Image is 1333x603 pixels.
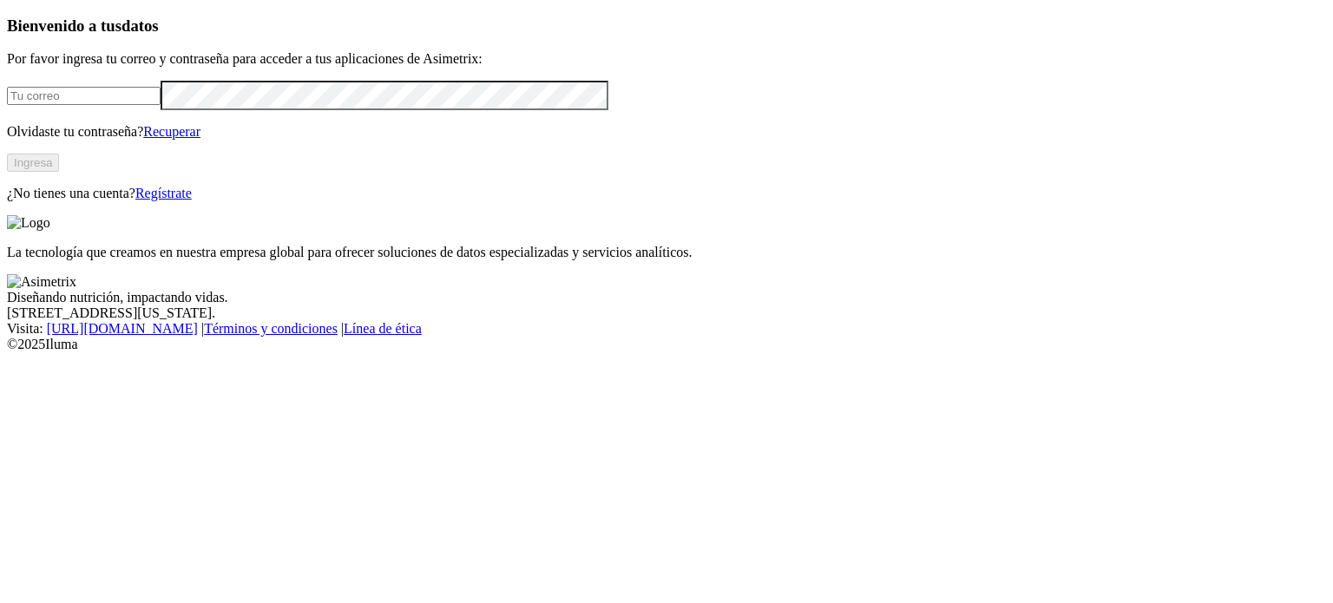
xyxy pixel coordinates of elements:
p: ¿No tienes una cuenta? [7,186,1326,201]
a: Regístrate [135,186,192,200]
div: Visita : | | [7,321,1326,337]
h3: Bienvenido a tus [7,16,1326,36]
img: Logo [7,215,50,231]
input: Tu correo [7,87,161,105]
a: [URL][DOMAIN_NAME] [47,321,198,336]
div: Diseñando nutrición, impactando vidas. [7,290,1326,305]
a: Recuperar [143,124,200,139]
img: Asimetrix [7,274,76,290]
p: Olvidaste tu contraseña? [7,124,1326,140]
div: [STREET_ADDRESS][US_STATE]. [7,305,1326,321]
button: Ingresa [7,154,59,172]
a: Términos y condiciones [204,321,338,336]
a: Línea de ética [344,321,422,336]
p: Por favor ingresa tu correo y contraseña para acceder a tus aplicaciones de Asimetrix: [7,51,1326,67]
span: datos [121,16,159,35]
div: © 2025 Iluma [7,337,1326,352]
p: La tecnología que creamos en nuestra empresa global para ofrecer soluciones de datos especializad... [7,245,1326,260]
